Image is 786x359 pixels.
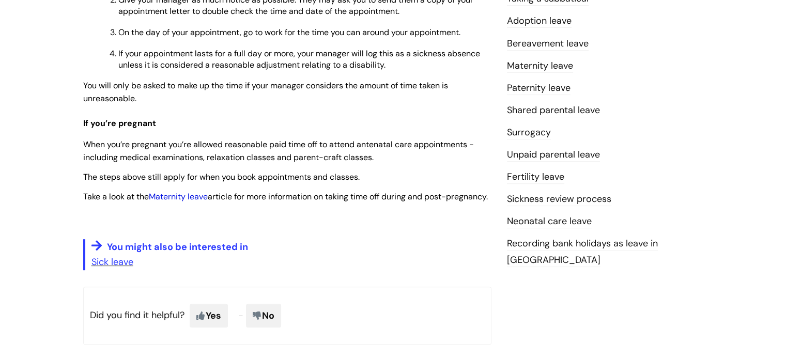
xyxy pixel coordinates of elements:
a: Maternity leave [149,191,208,202]
span: Take a look at the article for more information on taking time off during and post-pregnancy. [83,191,488,202]
a: Maternity leave [507,59,573,73]
a: Sick leave [91,256,133,268]
span: When you’re pregnant you’re allowed reasonable paid time off to attend antenatal care appointment... [83,139,474,163]
a: Fertility leave [507,170,564,184]
a: Adoption leave [507,14,572,28]
a: Unpaid parental leave [507,148,600,162]
span: If your appointment lasts for a full day or more, your manager will log this as a sickness absenc... [118,48,480,70]
span: You might also be interested in [107,241,248,253]
a: Sickness review process [507,193,611,206]
span: The steps above still apply for when you book appointments and classes. [83,171,360,182]
p: Did you find it helpful? [83,287,491,345]
span: On the day of your appointment, go to work for the time you can around your appointment. [118,27,460,38]
a: Shared parental leave [507,104,600,117]
a: Recording bank holidays as leave in [GEOGRAPHIC_DATA] [507,237,658,267]
span: You will only be asked to make up the time if your manager considers the amount of time taken is ... [83,80,448,104]
a: Neonatal care leave [507,215,592,228]
span: If you’re pregnant [83,118,156,129]
span: Yes [190,304,228,327]
a: Paternity leave [507,82,571,95]
a: Surrogacy [507,126,551,139]
span: No [246,304,281,327]
a: Bereavement leave [507,37,589,51]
